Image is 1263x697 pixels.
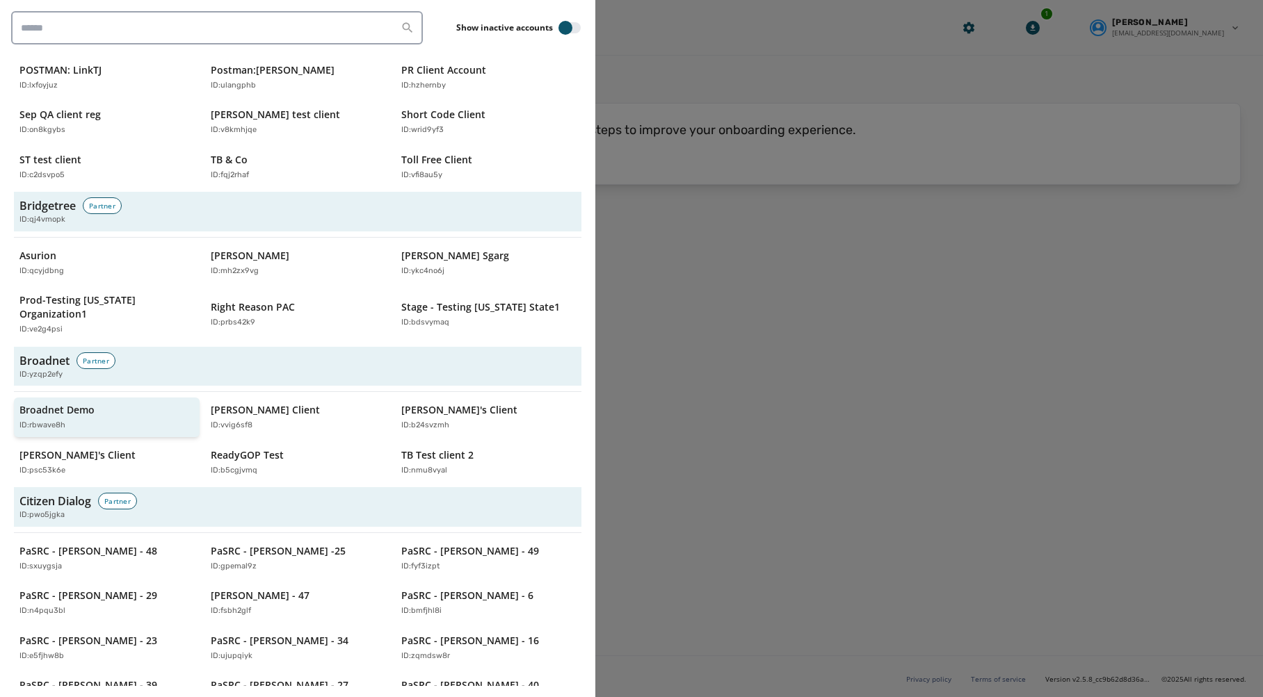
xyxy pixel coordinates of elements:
[19,352,70,369] h3: Broadnet
[396,628,581,668] button: PaSRC - [PERSON_NAME] - 16ID:zqmdsw8r
[401,80,446,92] p: ID: hzhernby
[205,288,391,341] button: Right Reason PACID:prbs42k9
[205,443,391,482] button: ReadyGOP TestID:b5cgjvmq
[211,403,320,417] p: [PERSON_NAME] Client
[19,369,63,381] span: ID: yzqp2efy
[401,108,485,122] p: Short Code Client
[401,678,539,692] p: PaSRC - [PERSON_NAME] - 40
[211,317,255,329] p: ID: prbs42k9
[401,153,472,167] p: Toll Free Client
[401,420,449,432] p: ID: b24svzmh
[19,80,58,92] p: ID: lxfoyjuz
[14,58,200,97] button: POSTMAN: LinkTJID:lxfoyjuz
[19,293,180,321] p: Prod-Testing [US_STATE] Organization1
[211,170,249,181] p: ID: fqj2rhaf
[205,539,391,578] button: PaSRC - [PERSON_NAME] -25ID:gpemal9z
[211,589,309,602] p: [PERSON_NAME] - 47
[14,102,200,142] button: Sep QA client regID:on8kgybs
[205,583,391,623] button: [PERSON_NAME] - 47ID:fsbh2glf
[401,544,539,558] p: PaSRC - [PERSON_NAME] - 49
[19,561,62,573] p: ID: sxuygsja
[211,153,248,167] p: TB & Co
[401,634,539,648] p: PaSRC - [PERSON_NAME] - 16
[211,108,340,122] p: [PERSON_NAME] test client
[211,300,295,314] p: Right Reason PAC
[401,317,449,329] p: ID: bdsvymaq
[211,249,289,263] p: [PERSON_NAME]
[401,265,444,277] p: ID: ykc4no6j
[396,243,581,283] button: [PERSON_NAME] SgargID:ykc4no6j
[211,544,346,558] p: PaSRC - [PERSON_NAME] -25
[211,561,257,573] p: ID: gpemal9z
[14,347,581,386] button: BroadnetPartnerID:yzqp2efy
[19,678,157,692] p: PaSRC - [PERSON_NAME] - 39
[401,650,450,662] p: ID: zqmdsw8r
[14,628,200,668] button: PaSRC - [PERSON_NAME] - 23ID:e5fjhw8b
[211,124,257,136] p: ID: v8kmhjqe
[401,465,447,477] p: ID: nmu8vyal
[14,147,200,187] button: ST test clientID:c2dsvpo5
[19,420,65,432] p: ID: rbwave8h
[401,605,442,617] p: ID: bmfjhl8i
[19,509,65,521] span: ID: pwo5jgka
[401,124,444,136] p: ID: wrid9yf3
[401,448,474,462] p: TB Test client 2
[19,214,65,226] span: ID: qj4vmopk
[19,324,63,336] p: ID: ve2g4psi
[77,352,115,369] div: Partner
[14,443,200,482] button: [PERSON_NAME]'s ClientID:psc53k6e
[19,589,157,602] p: PaSRC - [PERSON_NAME] - 29
[19,124,65,136] p: ID: on8kgybs
[211,80,256,92] p: ID: ulangphb
[14,583,200,623] button: PaSRC - [PERSON_NAME] - 29ID:n4pqu3bl
[401,170,442,181] p: ID: vfi8au5y
[14,539,200,578] button: PaSRC - [PERSON_NAME] - 48ID:sxuygsja
[205,628,391,668] button: PaSRC - [PERSON_NAME] - 34ID:ujupqiyk
[396,443,581,482] button: TB Test client 2ID:nmu8vyal
[211,605,251,617] p: ID: fsbh2glf
[211,465,257,477] p: ID: b5cgjvmq
[19,634,157,648] p: PaSRC - [PERSON_NAME] - 23
[83,197,122,214] div: Partner
[401,63,486,77] p: PR Client Account
[205,397,391,437] button: [PERSON_NAME] ClientID:vvig6sf8
[211,448,284,462] p: ReadyGOP Test
[19,153,81,167] p: ST test client
[396,288,581,341] button: Stage - Testing [US_STATE] State1ID:bdsvymaq
[19,170,65,181] p: ID: c2dsvpo5
[401,403,517,417] p: [PERSON_NAME]'s Client
[401,300,560,314] p: Stage - Testing [US_STATE] State1
[19,197,76,214] h3: Bridgetree
[211,265,259,277] p: ID: mh2zx9vg
[211,634,348,648] p: PaSRC - [PERSON_NAME] - 34
[211,650,252,662] p: ID: ujupqiyk
[396,102,581,142] button: Short Code ClientID:wrid9yf3
[98,493,137,509] div: Partner
[205,102,391,142] button: [PERSON_NAME] test clientID:v8kmhjqe
[401,561,440,573] p: ID: fyf3izpt
[19,63,102,77] p: POSTMAN: LinkTJ
[19,249,56,263] p: Asurion
[19,403,95,417] p: Broadnet Demo
[19,108,101,122] p: Sep QA client reg
[211,420,252,432] p: ID: vvig6sf8
[205,58,391,97] button: Postman:[PERSON_NAME]ID:ulangphb
[19,493,91,509] h3: Citizen Dialog
[401,249,509,263] p: [PERSON_NAME] Sgarg
[396,397,581,437] button: [PERSON_NAME]'s ClientID:b24svzmh
[14,192,581,231] button: BridgetreePartnerID:qj4vmopk
[401,589,533,602] p: PaSRC - [PERSON_NAME] - 6
[396,147,581,187] button: Toll Free ClientID:vfi8au5y
[205,147,391,187] button: TB & CoID:fqj2rhaf
[19,650,64,662] p: ID: e5fjhw8b
[211,678,348,692] p: PaSRC - [PERSON_NAME] - 27
[19,448,136,462] p: [PERSON_NAME]'s Client
[14,487,581,527] button: Citizen DialogPartnerID:pwo5jgka
[396,583,581,623] button: PaSRC - [PERSON_NAME] - 6ID:bmfjhl8i
[19,605,65,617] p: ID: n4pqu3bl
[396,58,581,97] button: PR Client AccountID:hzhernby
[19,544,157,558] p: PaSRC - [PERSON_NAME] - 48
[14,397,200,437] button: Broadnet DemoID:rbwave8h
[456,22,553,33] label: Show inactive accounts
[19,265,64,277] p: ID: qcyjdbng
